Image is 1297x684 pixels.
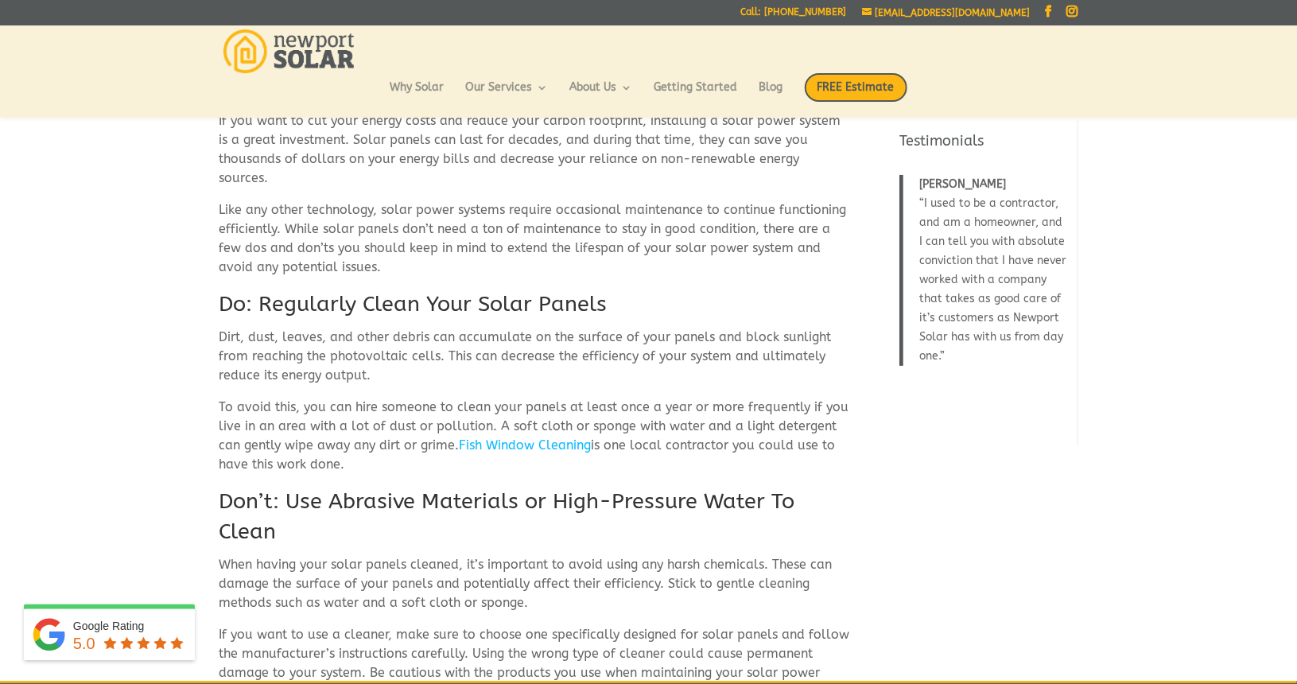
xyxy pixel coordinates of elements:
[219,555,852,625] p: When having your solar panels cleaned, it’s important to avoid using any harsh chemicals. These c...
[219,398,852,487] p: To avoid this, you can hire someone to clean your panels at least once a year or more frequently ...
[863,7,1031,18] a: [EMAIL_ADDRESS][DOMAIN_NAME]
[899,131,1067,159] h4: Testimonials
[73,635,95,652] span: 5.0
[899,175,1068,366] blockquote: I used to be a contractor, and am a homeowner, and I can tell you with absolute conviction that I...
[219,111,852,200] p: If you want to cut your energy costs and reduce your carbon footprint, installing a solar power s...
[219,328,852,398] p: Dirt, dust, leaves, and other debris can accumulate on the surface of your panels and block sunli...
[219,487,852,555] h2: Don’t: Use Abrasive Materials or High-Pressure Water To Clean
[390,82,445,109] a: Why Solar
[741,7,847,24] a: Call: [PHONE_NUMBER]
[919,177,1006,191] span: [PERSON_NAME]
[570,82,633,109] a: About Us
[223,29,355,73] img: Newport Solar | Solar Energy Optimized.
[759,82,783,109] a: Blog
[466,82,549,109] a: Our Services
[654,82,738,109] a: Getting Started
[805,73,907,102] span: FREE Estimate
[460,437,592,453] a: Fish Window Cleaning
[805,73,907,118] a: FREE Estimate
[73,618,187,634] div: Google Rating
[219,200,852,290] p: Like any other technology, solar power systems require occasional maintenance to continue functio...
[219,290,852,328] h2: Do: Regularly Clean Your Solar Panels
